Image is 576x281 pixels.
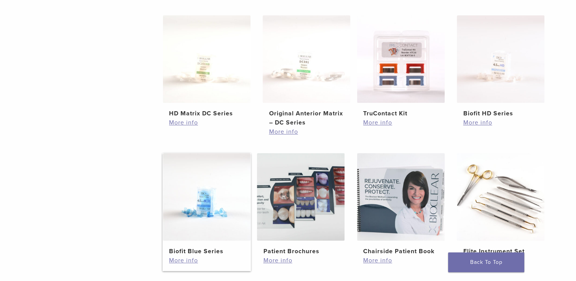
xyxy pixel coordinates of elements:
a: Biofit Blue SeriesBiofit Blue Series [163,153,251,256]
img: Chairside Patient Book [357,153,445,241]
a: HD Matrix DC SeriesHD Matrix DC Series [163,15,251,118]
img: Elite Instrument Set [457,153,544,241]
h2: HD Matrix DC Series [169,109,244,118]
h2: Biofit Blue Series [169,247,244,256]
a: Elite Instrument SetElite Instrument Set [456,153,545,256]
h2: Elite Instrument Set [463,247,538,256]
a: More info [363,118,439,127]
a: More info [263,256,338,265]
a: More info [169,256,244,265]
a: More info [269,127,344,136]
h2: Chairside Patient Book [363,247,439,256]
img: Patient Brochures [257,153,345,241]
a: TruContact KitTruContact Kit [357,15,445,118]
h2: Original Anterior Matrix – DC Series [269,109,344,127]
a: More info [463,118,538,127]
img: TruContact Kit [357,15,445,103]
h2: Biofit HD Series [463,109,538,118]
img: HD Matrix DC Series [163,15,251,103]
img: Original Anterior Matrix - DC Series [263,15,350,103]
a: More info [169,118,244,127]
img: Biofit Blue Series [163,153,251,241]
h2: TruContact Kit [363,109,439,118]
h2: Patient Brochures [263,247,338,256]
a: Original Anterior Matrix - DC SeriesOriginal Anterior Matrix – DC Series [262,15,351,127]
a: More info [363,256,439,265]
a: Back To Top [448,252,524,272]
img: Biofit HD Series [457,15,544,103]
a: Chairside Patient BookChairside Patient Book [357,153,445,256]
a: Patient BrochuresPatient Brochures [257,153,345,256]
a: Biofit HD SeriesBiofit HD Series [456,15,545,118]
